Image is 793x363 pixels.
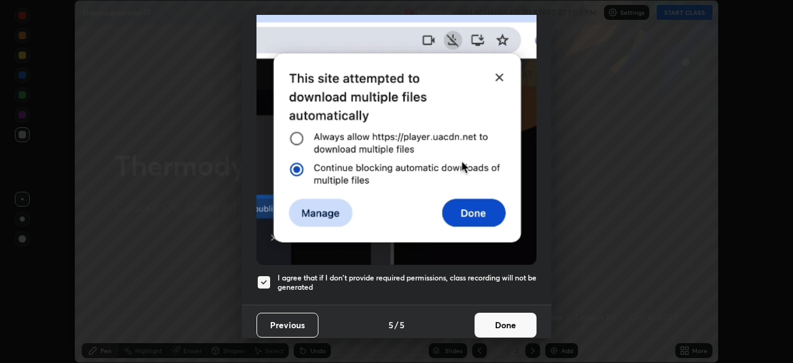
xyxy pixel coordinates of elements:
h4: 5 [388,318,393,331]
button: Previous [256,313,318,338]
h4: / [395,318,398,331]
h5: I agree that if I don't provide required permissions, class recording will not be generated [278,273,537,292]
button: Done [475,313,537,338]
h4: 5 [400,318,405,331]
